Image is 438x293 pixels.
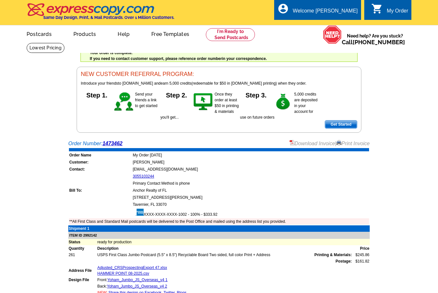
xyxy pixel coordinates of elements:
td: Status [68,239,97,245]
strong: Your order is complete. [90,51,132,55]
a: Yoham_Jumbo_JS_Overseas_v4 1 [107,278,168,282]
div: | [290,140,370,147]
td: **All First Class and Standard Mail postcards will be delivered to the Post Office and mailed usi... [69,218,369,225]
td: XXXX-XXXX-XXXX-1002 - 100% - $333.92 [132,208,369,218]
span: Need help? Are you stuck? [342,33,408,46]
td: Address File [68,264,97,277]
img: step-1.gif [113,91,135,113]
td: Price [352,245,370,252]
a: 1473462 [103,141,122,146]
a: Help [107,26,140,41]
td: ITEM ID 2992142 [68,232,370,239]
a: Adjusted_CRSProspectingExport 47.xlsx [97,265,167,270]
td: [EMAIL_ADDRESS][DOMAIN_NAME] [132,166,369,172]
i: account_circle [277,3,289,14]
span: Send your friends a link to get started [135,92,157,108]
td: [PERSON_NAME] [132,159,369,165]
td: My Order [DATE] [132,152,369,158]
a: shopping_cart My Order [371,7,408,15]
td: Bill To: [69,187,132,194]
td: Back: [97,283,352,289]
img: small-print-icon.gif [336,140,341,145]
td: Contact: [69,166,132,172]
h5: Step 2. [160,91,192,98]
td: Design File [68,277,97,283]
strong: Postage: [335,259,352,264]
img: step-3.gif [272,91,294,113]
a: Yoham_Jumbo_JS_Overseas_v4 2 [107,284,167,289]
td: 261 [68,252,97,258]
td: USPS First Class Jumbo Postcard (5.5" x 8.5") Recyclable Board Two sided, full color Print + Address [97,252,352,258]
img: step-2.gif [192,91,215,113]
img: help [323,25,342,44]
a: Download Invoice [290,141,335,146]
a: Print Invoice [336,141,370,146]
h3: NEW CUSTOMER REFERRAL PROGRAM: [81,71,357,78]
span: earn 5,000 credits [161,81,191,86]
a: Products [63,26,106,41]
span: Call [342,39,405,46]
td: $161.82 [352,258,370,264]
td: Shipment 1 [68,225,97,232]
td: Order Name [69,152,132,158]
a: Postcards [16,26,62,41]
p: to [DOMAIN_NAME] and (redeemable for $50 in [DOMAIN_NAME] printing) when they order. [81,80,357,86]
td: Tavernier, FL 33070 [132,201,369,208]
td: $245.86 [352,252,370,258]
h5: Step 3. [240,91,272,98]
td: Primary Contact Method is phone [132,180,369,187]
a: [PHONE_NUMBER] [353,39,405,46]
div: Welcome [PERSON_NAME] [293,8,358,17]
a: Get Started [325,120,357,129]
span: Get Started [325,121,357,128]
td: Customer: [69,159,132,165]
div: My Order [387,8,408,17]
a: Same Day Design, Print, & Mail Postcards. Over 1 Million Customers. [27,8,174,20]
td: Description [97,245,352,252]
td: ready for production [97,239,370,245]
td: Front: [97,277,352,283]
div: Order Number: [68,140,370,147]
a: Free Templates [141,26,199,41]
span: Once they order at least $50 in printing & materials you'll get... [160,92,239,120]
h4: Same Day Design, Print, & Mail Postcards. Over 1 Million Customers. [43,15,174,20]
span: 5,000 credits are deposited in your account for use on future orders [240,92,318,120]
span: Introduce your friends [81,81,118,86]
img: small-pdf-icon.gif [290,140,295,145]
td: Quantity [68,245,97,252]
a: HAMMER POINT 08-2025.csv [97,271,149,276]
a: 3055103244 [133,174,154,179]
td: Anchor Realty of FL [132,187,369,194]
h5: Step 1. [81,91,113,98]
td: [STREET_ADDRESS][PERSON_NAME] [132,194,369,201]
img: amex.gif [133,209,144,216]
i: shopping_cart [371,3,383,14]
span: Printing & Materials: [314,252,352,258]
